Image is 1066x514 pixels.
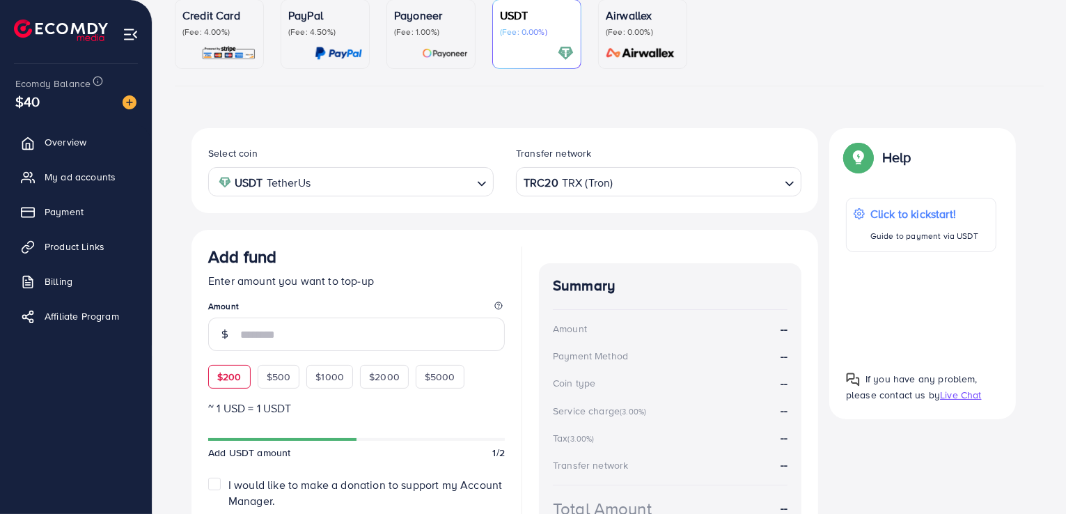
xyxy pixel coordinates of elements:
[846,145,871,170] img: Popup guide
[10,233,141,260] a: Product Links
[394,7,468,24] p: Payoneer
[45,240,104,254] span: Product Links
[315,45,362,61] img: card
[208,146,258,160] label: Select coin
[10,163,141,191] a: My ad accounts
[500,26,574,38] p: (Fee: 0.00%)
[781,375,787,391] strong: --
[219,176,231,189] img: coin
[394,26,468,38] p: (Fee: 1.00%)
[553,376,595,390] div: Coin type
[45,309,119,323] span: Affiliate Program
[45,274,72,288] span: Billing
[182,26,256,38] p: (Fee: 4.00%)
[10,302,141,330] a: Affiliate Program
[524,173,558,193] strong: TRC20
[208,300,505,318] legend: Amount
[208,400,505,416] p: ~ 1 USD = 1 USDT
[606,7,680,24] p: Airwallex
[123,95,136,109] img: image
[553,431,599,445] div: Tax
[614,171,779,193] input: Search for option
[15,91,40,111] span: $40
[123,26,139,42] img: menu
[208,272,505,289] p: Enter amount you want to top-up
[553,349,628,363] div: Payment Method
[45,170,116,184] span: My ad accounts
[288,26,362,38] p: (Fee: 4.50%)
[516,146,592,160] label: Transfer network
[602,45,680,61] img: card
[10,267,141,295] a: Billing
[553,322,587,336] div: Amount
[553,404,650,418] div: Service charge
[620,406,646,417] small: (3.00%)
[45,135,86,149] span: Overview
[235,173,263,193] strong: USDT
[553,277,787,295] h4: Summary
[500,7,574,24] p: USDT
[870,228,978,244] p: Guide to payment via USDT
[267,370,291,384] span: $500
[10,198,141,226] a: Payment
[182,7,256,24] p: Credit Card
[553,458,629,472] div: Transfer network
[228,477,502,508] span: I would like to make a donation to support my Account Manager.
[846,373,860,387] img: Popup guide
[14,20,108,41] img: logo
[870,205,978,222] p: Click to kickstart!
[516,167,801,196] div: Search for option
[567,433,594,444] small: (3.00%)
[422,45,468,61] img: card
[606,26,680,38] p: (Fee: 0.00%)
[781,348,787,364] strong: --
[781,457,787,472] strong: --
[781,403,787,418] strong: --
[208,167,494,196] div: Search for option
[1007,451,1056,504] iframe: Chat
[562,173,613,193] span: TRX (Tron)
[201,45,256,61] img: card
[267,173,311,193] span: TetherUs
[493,446,505,460] span: 1/2
[940,388,981,402] span: Live Chat
[10,128,141,156] a: Overview
[315,370,344,384] span: $1000
[846,372,978,402] span: If you have any problem, please contact us by
[369,370,400,384] span: $2000
[217,370,242,384] span: $200
[558,45,574,61] img: card
[208,247,276,267] h3: Add fund
[882,149,911,166] p: Help
[288,7,362,24] p: PayPal
[208,446,290,460] span: Add USDT amount
[45,205,84,219] span: Payment
[781,321,787,337] strong: --
[781,430,787,445] strong: --
[15,77,91,91] span: Ecomdy Balance
[425,370,455,384] span: $5000
[315,171,471,193] input: Search for option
